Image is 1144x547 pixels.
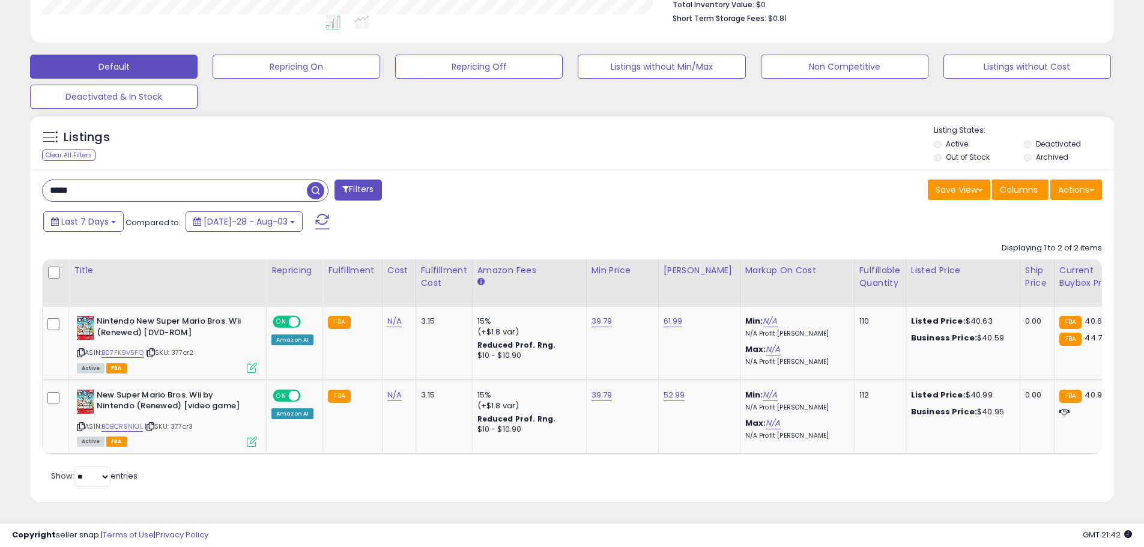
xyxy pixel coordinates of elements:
div: $40.95 [911,406,1011,417]
span: 44.74 [1085,332,1107,343]
h5: Listings [64,129,110,146]
button: Repricing On [213,55,380,79]
button: Last 7 Days [43,211,124,232]
div: Amazon AI [271,408,313,419]
button: Default [30,55,198,79]
div: 3.15 [421,390,463,400]
span: All listings currently available for purchase on Amazon [77,437,104,447]
span: Compared to: [126,217,181,228]
span: $0.81 [768,13,787,24]
a: B0BCR9NKJL [101,422,143,432]
small: FBA [328,390,350,403]
b: Listed Price: [911,389,966,400]
a: B07FK9V5FQ [101,348,144,358]
button: Repricing Off [395,55,563,79]
b: Min: [745,389,763,400]
div: Title [74,264,261,277]
div: Markup on Cost [745,264,849,277]
a: 39.79 [592,389,613,401]
b: Max: [745,343,766,355]
label: Deactivated [1036,139,1081,149]
div: $10 - $10.90 [477,425,577,435]
label: Archived [1036,152,1068,162]
b: Reduced Prof. Rng. [477,340,556,350]
div: $40.99 [911,390,1011,400]
div: $10 - $10.90 [477,351,577,361]
a: N/A [766,343,780,355]
p: N/A Profit [PERSON_NAME] [745,330,845,338]
img: 51Fb3-1sfnL._SL40_.jpg [77,390,94,414]
a: Terms of Use [103,529,154,540]
span: [DATE]-28 - Aug-03 [204,216,288,228]
div: 0.00 [1025,390,1045,400]
span: ON [274,390,289,400]
span: | SKU: 377cr3 [145,422,193,431]
span: Show: entries [51,470,138,482]
b: Reduced Prof. Rng. [477,414,556,424]
div: 15% [477,390,577,400]
b: Short Term Storage Fees: [673,13,766,23]
span: FBA [106,363,127,373]
a: 61.99 [664,315,683,327]
th: The percentage added to the cost of goods (COGS) that forms the calculator for Min & Max prices. [740,259,854,307]
button: [DATE]-28 - Aug-03 [186,211,303,232]
button: Non Competitive [761,55,928,79]
div: 112 [859,390,897,400]
div: Repricing [271,264,318,277]
b: Business Price: [911,332,977,343]
div: Current Buybox Price [1059,264,1121,289]
b: Max: [745,417,766,429]
a: 52.99 [664,389,685,401]
small: FBA [1059,333,1082,346]
small: Amazon Fees. [477,277,485,288]
button: Listings without Cost [943,55,1111,79]
div: Clear All Filters [42,150,95,161]
button: Filters [334,180,381,201]
span: OFF [299,317,318,327]
span: OFF [299,390,318,400]
div: 110 [859,316,897,327]
small: FBA [1059,390,1082,403]
span: 2025-08-11 21:42 GMT [1083,529,1132,540]
span: Last 7 Days [61,216,109,228]
div: Displaying 1 to 2 of 2 items [1002,243,1102,254]
b: Nintendo New Super Mario Bros. Wii (Renewed) [DVD-ROM] [97,316,243,341]
div: (+$1.8 var) [477,327,577,337]
a: N/A [387,389,402,401]
p: N/A Profit [PERSON_NAME] [745,432,845,440]
span: Columns [1000,184,1038,196]
div: 3.15 [421,316,463,327]
div: Ship Price [1025,264,1049,289]
div: Amazon AI [271,334,313,345]
div: (+$1.8 var) [477,400,577,411]
label: Out of Stock [946,152,990,162]
div: Fulfillment Cost [421,264,467,289]
label: Active [946,139,968,149]
div: $40.63 [911,316,1011,327]
span: FBA [106,437,127,447]
p: N/A Profit [PERSON_NAME] [745,403,845,412]
div: 0.00 [1025,316,1045,327]
button: Deactivated & In Stock [30,85,198,109]
span: 40.63 [1085,315,1107,327]
div: Min Price [592,264,653,277]
small: FBA [328,316,350,329]
p: N/A Profit [PERSON_NAME] [745,358,845,366]
span: 40.99 [1085,389,1107,400]
b: New Super Mario Bros. Wii by Nintendo (Renewed) [video game] [97,390,243,415]
div: 15% [477,316,577,327]
div: [PERSON_NAME] [664,264,735,277]
a: N/A [763,389,777,401]
b: Min: [745,315,763,327]
button: Listings without Min/Max [578,55,745,79]
a: N/A [766,417,780,429]
div: Fulfillment [328,264,377,277]
span: ON [274,317,289,327]
a: N/A [387,315,402,327]
small: FBA [1059,316,1082,329]
button: Save View [928,180,990,200]
div: Listed Price [911,264,1015,277]
strong: Copyright [12,529,56,540]
div: $40.59 [911,333,1011,343]
span: All listings currently available for purchase on Amazon [77,363,104,373]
